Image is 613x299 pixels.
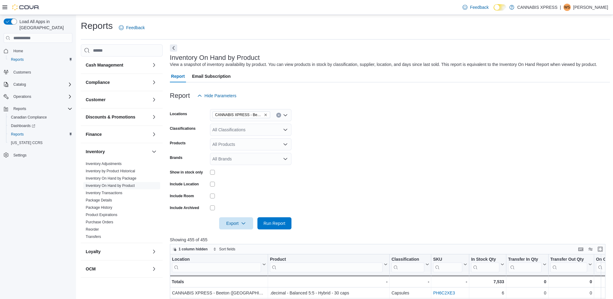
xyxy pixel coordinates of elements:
[494,4,506,11] input: Dark Mode
[11,47,26,55] a: Home
[86,205,112,210] a: Package History
[257,217,291,229] button: Run Report
[86,266,149,272] button: OCM
[508,278,546,285] div: 0
[86,198,112,203] span: Package Details
[11,105,29,112] button: Reports
[391,289,429,297] div: Capsules
[219,247,235,252] span: Sort fields
[86,62,123,68] h3: Cash Management
[172,257,266,272] button: Location
[195,90,239,102] button: Hide Parameters
[471,257,504,272] button: In Stock Qty
[170,44,177,52] button: Next
[170,194,194,198] label: Include Room
[13,82,26,87] span: Catalog
[433,257,467,272] button: SKU
[86,97,149,103] button: Customer
[283,156,288,161] button: Open list of options
[1,105,75,113] button: Reports
[13,70,31,75] span: Customers
[270,257,387,272] button: Product
[86,212,117,217] span: Product Expirations
[6,122,75,130] a: Dashboards
[86,220,113,225] span: Purchase Orders
[86,114,135,120] h3: Discounts & Promotions
[11,152,29,159] a: Settings
[6,55,75,64] button: Reports
[471,278,504,285] div: 7,533
[1,46,75,55] button: Home
[170,246,210,253] button: 1 column hidden
[86,131,149,137] button: Finance
[433,257,462,272] div: SKU URL
[587,246,594,253] button: Display options
[86,176,136,181] span: Inventory On Hand by Package
[433,290,455,295] a: PH6C2XE3
[11,123,35,128] span: Dashboards
[11,132,24,137] span: Reports
[4,44,72,175] nav: Complex example
[11,47,72,55] span: Home
[170,61,597,68] div: View a snapshot of inventory availability by product. You can view products in stock by classific...
[179,247,208,252] span: 1 column hidden
[270,257,383,272] div: Product
[86,220,113,224] a: Purchase Orders
[86,131,102,137] h3: Finance
[86,162,122,166] a: Inventory Adjustments
[11,81,28,88] button: Catalog
[219,217,253,229] button: Export
[150,61,158,69] button: Cash Management
[170,170,203,175] label: Show in stock only
[86,114,149,120] button: Discounts & Promotions
[6,139,75,147] button: [US_STATE] CCRS
[86,198,112,202] a: Package Details
[550,257,587,272] div: Transfer Out Qty
[391,257,424,272] div: Classification
[560,4,561,11] p: |
[283,113,288,118] button: Open list of options
[11,93,34,100] button: Operations
[508,257,546,272] button: Transfer In Qty
[170,155,182,160] label: Brands
[550,257,587,263] div: Transfer Out Qty
[172,257,261,263] div: Location
[471,257,499,263] div: In Stock Qty
[11,115,47,120] span: Canadian Compliance
[517,4,557,11] p: CANNABIS XPRESS
[150,79,158,86] button: Compliance
[508,257,542,272] div: Transfer In Qty
[564,4,570,11] span: WS
[9,139,72,146] span: Washington CCRS
[11,140,43,145] span: [US_STATE] CCRS
[11,151,72,159] span: Settings
[283,127,288,132] button: Open list of options
[86,249,101,255] h3: Loyalty
[86,266,96,272] h3: OCM
[508,289,546,297] div: 0
[433,278,467,285] div: -
[283,142,288,147] button: Open list of options
[1,92,75,101] button: Operations
[86,62,149,68] button: Cash Management
[86,235,101,239] a: Transfers
[150,148,158,155] button: Inventory
[116,22,147,34] a: Feedback
[550,289,592,297] div: 0
[86,183,135,188] span: Inventory On Hand by Product
[9,131,72,138] span: Reports
[13,153,26,158] span: Settings
[270,289,387,297] div: .decimal - Balanced 5:5 - Hybrid - 30 caps
[1,67,75,76] button: Customers
[9,122,72,129] span: Dashboards
[86,213,117,217] a: Product Expirations
[11,93,72,100] span: Operations
[9,131,26,138] a: Reports
[11,81,72,88] span: Catalog
[172,257,261,272] div: Location
[150,248,158,255] button: Loyalty
[460,1,491,13] a: Feedback
[597,246,604,253] button: Enter fullscreen
[391,278,429,285] div: -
